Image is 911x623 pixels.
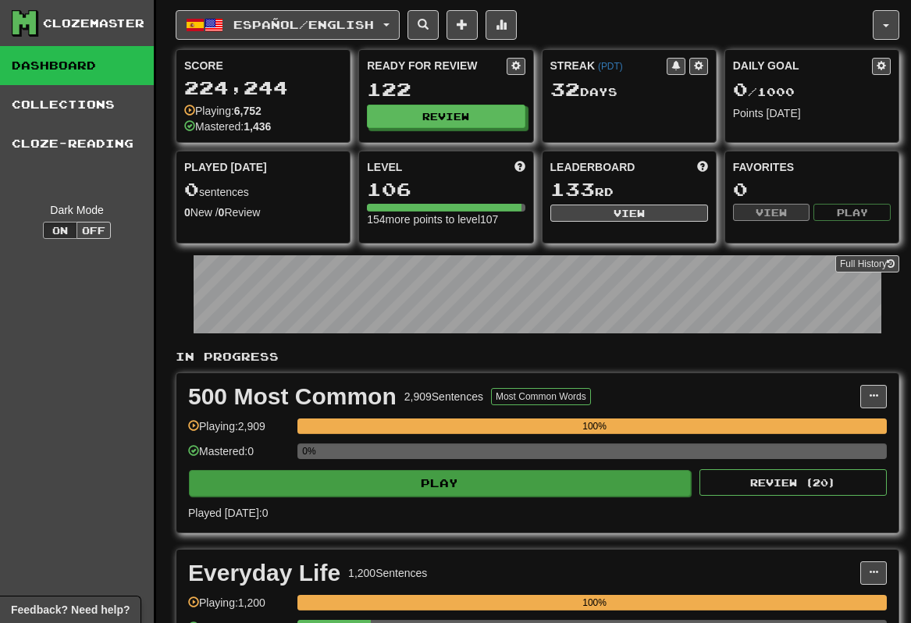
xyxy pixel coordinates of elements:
[550,58,667,73] div: Streak
[188,561,340,585] div: Everyday Life
[302,418,887,434] div: 100%
[697,159,708,175] span: This week in points, UTC
[550,180,708,200] div: rd
[598,61,623,72] a: (PDT)
[184,119,271,134] div: Mastered:
[184,159,267,175] span: Played [DATE]
[302,595,887,611] div: 100%
[486,10,517,40] button: More stats
[835,255,899,272] a: Full History
[188,595,290,621] div: Playing: 1,200
[244,120,271,133] strong: 1,436
[43,222,77,239] button: On
[11,602,130,618] span: Open feedback widget
[188,418,290,444] div: Playing: 2,909
[184,58,342,73] div: Score
[699,469,887,496] button: Review (20)
[550,80,708,100] div: Day s
[43,16,144,31] div: Clozemaster
[176,349,899,365] p: In Progress
[12,202,142,218] div: Dark Mode
[184,206,190,219] strong: 0
[77,222,111,239] button: Off
[184,103,262,119] div: Playing:
[733,58,872,75] div: Daily Goal
[234,105,262,117] strong: 6,752
[367,58,506,73] div: Ready for Review
[176,10,400,40] button: Español/English
[184,180,342,200] div: sentences
[184,205,342,220] div: New / Review
[219,206,225,219] strong: 0
[188,385,397,408] div: 500 Most Common
[733,78,748,100] span: 0
[367,159,402,175] span: Level
[184,78,342,98] div: 224,244
[813,204,891,221] button: Play
[550,159,635,175] span: Leaderboard
[550,78,580,100] span: 32
[733,204,810,221] button: View
[404,389,483,404] div: 2,909 Sentences
[733,105,891,121] div: Points [DATE]
[188,443,290,469] div: Mastered: 0
[550,178,595,200] span: 133
[733,159,891,175] div: Favorites
[733,85,795,98] span: / 1000
[367,80,525,99] div: 122
[514,159,525,175] span: Score more points to level up
[184,178,199,200] span: 0
[189,470,691,497] button: Play
[407,10,439,40] button: Search sentences
[367,212,525,227] div: 154 more points to level 107
[550,205,708,222] button: View
[733,180,891,199] div: 0
[188,507,268,519] span: Played [DATE]: 0
[491,388,591,405] button: Most Common Words
[348,565,427,581] div: 1,200 Sentences
[447,10,478,40] button: Add sentence to collection
[367,105,525,128] button: Review
[233,18,374,31] span: Español / English
[367,180,525,199] div: 106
